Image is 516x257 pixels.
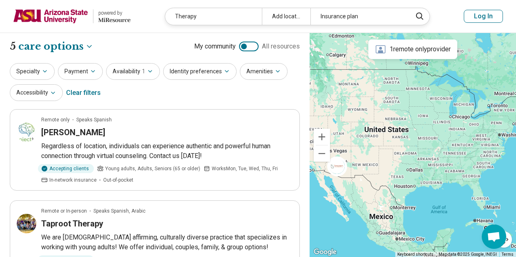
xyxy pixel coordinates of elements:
div: 1 remote only provider [368,40,457,59]
h3: Taproot Therapy [41,218,103,229]
button: Payment [58,63,103,80]
p: Regardless of location, individuals can experience authentic and powerful human connection throug... [41,141,293,161]
button: Identity preferences [163,63,237,80]
span: Speaks Spanish, Arabic [93,207,146,215]
img: Arizona State University [13,7,88,26]
div: Add location [262,8,310,25]
p: Remote only [41,116,70,123]
span: Map data ©2025 Google, INEGI [438,252,497,257]
button: Zoom in [314,129,330,145]
button: Log In [464,10,503,23]
span: In-network insurance [49,176,97,184]
div: Insurance plan [310,8,407,25]
span: Works Mon, Tue, Wed, Thu, Fri [212,165,278,172]
button: Zoom out [314,145,330,162]
div: Accepting clients [38,164,94,173]
span: Young adults, Adults, Seniors (65 or older) [105,165,200,172]
div: Clear filters [66,83,101,103]
p: Remote or In-person [41,207,87,215]
button: Care options [18,40,93,53]
span: Out-of-pocket [103,176,133,184]
span: My community [194,42,236,51]
h3: [PERSON_NAME] [41,127,105,138]
a: Terms (opens in new tab) [502,252,514,257]
button: Amenities [240,63,288,80]
span: 1 [142,67,145,76]
span: care options [18,40,84,53]
span: Speaks Spanish [76,116,112,123]
a: Arizona State Universitypowered by [13,7,131,26]
p: We are [DEMOGRAPHIC_DATA] affirming, culturally diverse practice that specializes in working with... [41,233,293,252]
div: powered by [98,9,131,17]
button: Availability1 [106,63,160,80]
h1: 5 [10,40,93,53]
button: Accessibility [10,84,63,101]
span: All resources [262,42,300,51]
div: Open chat [482,224,506,249]
div: Therapy [165,8,262,25]
button: Specialty [10,63,55,80]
